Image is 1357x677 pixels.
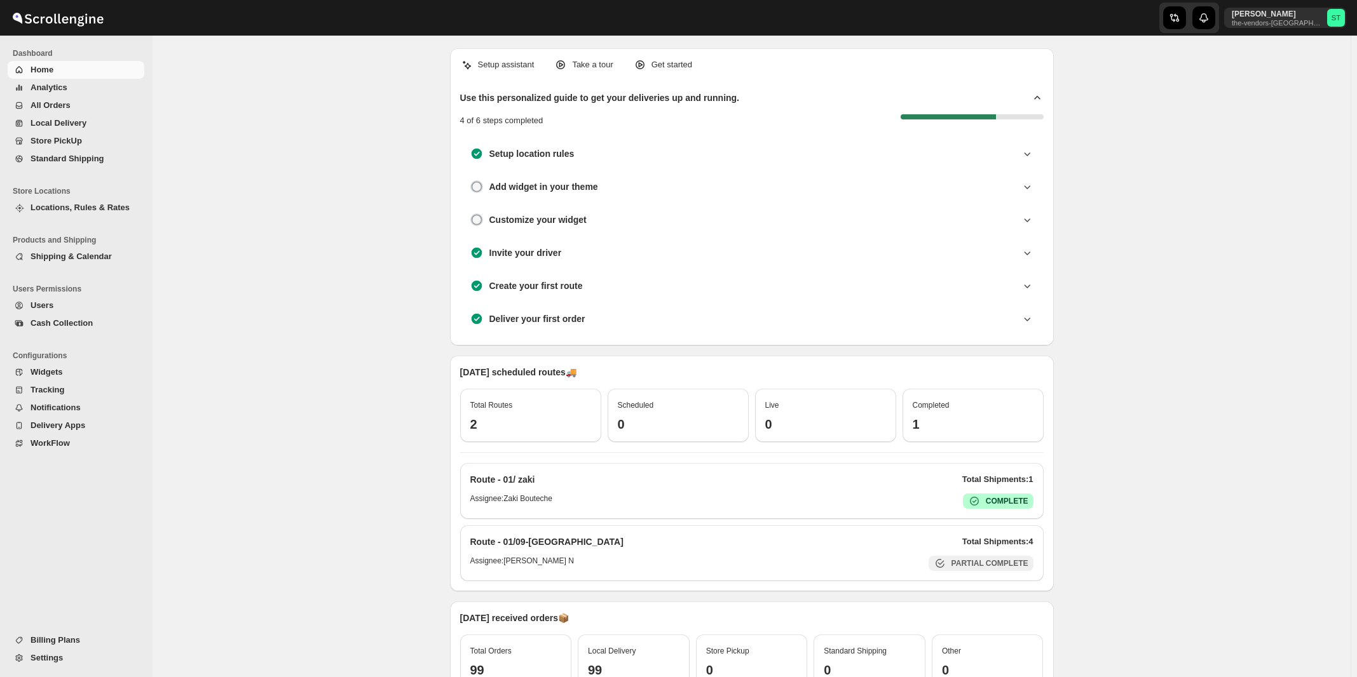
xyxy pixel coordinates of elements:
button: Delivery Apps [8,417,144,434]
button: Shipping & Calendar [8,248,144,265]
p: 4 of 6 steps completed [460,114,543,127]
span: Tracking [31,385,64,394]
button: WorkFlow [8,434,144,452]
span: Store Locations [13,186,146,196]
span: Dashboard [13,48,146,58]
span: Notifications [31,403,81,412]
span: Local Delivery [588,647,636,655]
p: [DATE] received orders 📦 [460,612,1044,624]
h2: Route - 01/ zaki [470,473,535,486]
h3: Add widget in your theme [489,180,598,193]
span: Live [765,401,779,410]
h3: 1 [913,417,1033,432]
span: Cash Collection [31,318,93,328]
h3: Setup location rules [489,147,575,160]
button: Settings [8,649,144,667]
button: Widgets [8,363,144,381]
span: Analytics [31,83,67,92]
button: Notifications [8,399,144,417]
span: Simcha Trieger [1327,9,1345,27]
h3: Deliver your first order [489,312,585,325]
span: Users [31,300,53,310]
span: Home [31,65,53,74]
span: Configurations [13,351,146,361]
span: Billing Plans [31,635,80,645]
span: Users Permissions [13,284,146,294]
p: Take a tour [572,58,613,71]
span: Settings [31,653,63,662]
h3: 0 [618,417,739,432]
button: Locations, Rules & Rates [8,199,144,217]
span: Other [942,647,961,655]
p: Get started [651,58,692,71]
span: Shipping & Calendar [31,251,112,261]
h6: Assignee: Zaki Bouteche [470,493,552,509]
span: Total Orders [470,647,512,655]
button: Tracking [8,381,144,399]
p: Total Shipments: 4 [962,535,1033,548]
p: [PERSON_NAME] [1232,9,1322,19]
button: Cash Collection [8,314,144,332]
text: ST [1332,14,1340,22]
h3: Create your first route [489,279,583,292]
h2: Route - 01/09-[GEOGRAPHIC_DATA] [470,535,624,548]
h3: Invite your driver [489,246,562,259]
button: Home [8,61,144,79]
b: COMPLETE [986,497,1028,506]
h3: 0 [765,417,886,432]
img: ScrollEngine [10,2,106,34]
button: All Orders [8,97,144,114]
span: Total Routes [470,401,513,410]
h6: Assignee: [PERSON_NAME] N [470,556,574,571]
span: Scheduled [618,401,654,410]
button: Users [8,297,144,314]
span: Products and Shipping [13,235,146,245]
span: Standard Shipping [31,154,104,163]
span: Store PickUp [31,136,82,145]
p: the-vendors-[GEOGRAPHIC_DATA] [1232,19,1322,27]
p: [DATE] scheduled routes 🚚 [460,366,1044,379]
span: Completed [913,401,950,410]
h2: Use this personalized guide to get your deliveries up and running. [460,91,740,104]
h3: 2 [470,417,591,432]
h3: Customize your widget [489,213,587,226]
span: WorkFlow [31,438,70,448]
p: Total Shipments: 1 [962,473,1033,486]
span: Widgets [31,367,62,377]
span: Store Pickup [706,647,749,655]
button: User menu [1224,8,1346,28]
button: Analytics [8,79,144,97]
span: All Orders [31,100,71,110]
span: Delivery Apps [31,420,85,430]
p: Setup assistant [478,58,535,71]
button: Billing Plans [8,631,144,649]
span: Local Delivery [31,118,86,128]
span: Standard Shipping [824,647,887,655]
span: Locations, Rules & Rates [31,203,130,212]
b: PARTIAL COMPLETE [951,559,1028,568]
